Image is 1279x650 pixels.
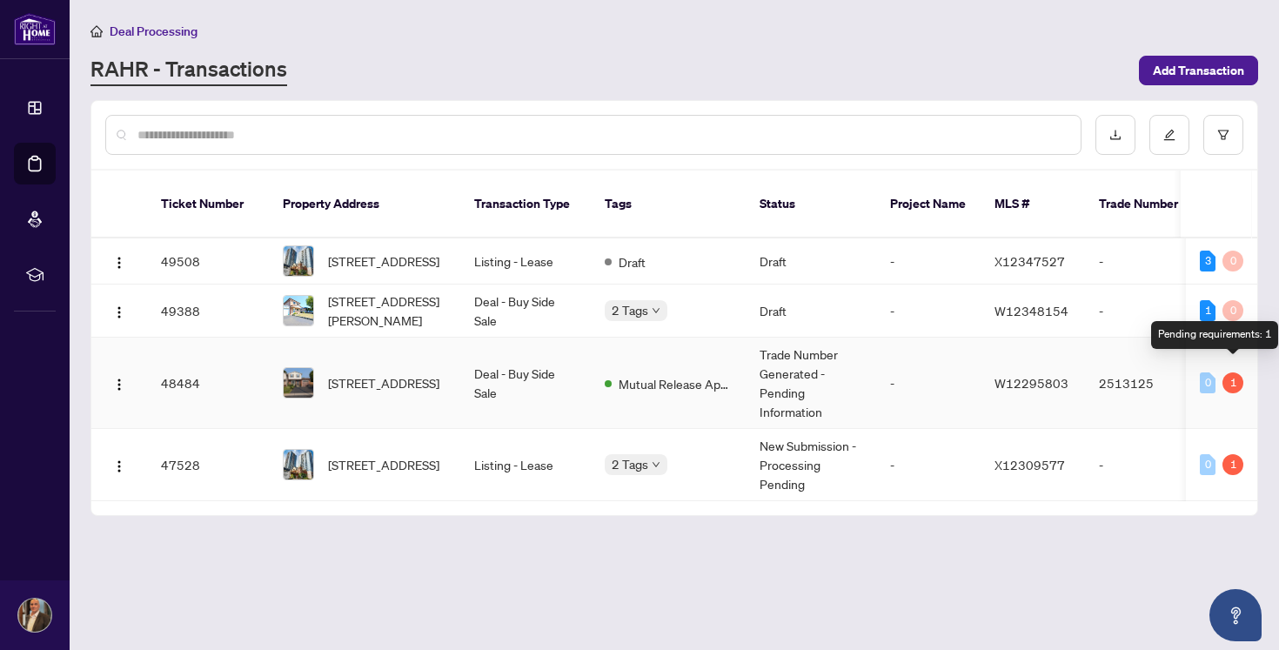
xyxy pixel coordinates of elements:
[1222,300,1243,321] div: 0
[1151,321,1278,349] div: Pending requirements: 1
[328,291,446,330] span: [STREET_ADDRESS][PERSON_NAME]
[876,238,981,285] td: -
[876,429,981,501] td: -
[460,429,591,501] td: Listing - Lease
[612,454,648,474] span: 2 Tags
[105,297,133,325] button: Logo
[110,23,198,39] span: Deal Processing
[105,247,133,275] button: Logo
[1203,115,1243,155] button: filter
[1200,372,1215,393] div: 0
[105,451,133,479] button: Logo
[147,285,269,338] td: 49388
[1139,56,1258,85] button: Add Transaction
[652,306,660,315] span: down
[147,338,269,429] td: 48484
[460,238,591,285] td: Listing - Lease
[460,338,591,429] td: Deal - Buy Side Sale
[18,599,51,632] img: Profile Icon
[994,303,1068,318] span: W12348154
[460,285,591,338] td: Deal - Buy Side Sale
[14,13,56,45] img: logo
[1085,285,1207,338] td: -
[328,373,439,392] span: [STREET_ADDRESS]
[112,305,126,319] img: Logo
[994,375,1068,391] span: W12295803
[619,374,732,393] span: Mutual Release Approved
[284,246,313,276] img: thumbnail-img
[1222,454,1243,475] div: 1
[1163,129,1175,141] span: edit
[591,171,746,238] th: Tags
[147,171,269,238] th: Ticket Number
[1222,251,1243,271] div: 0
[460,171,591,238] th: Transaction Type
[147,238,269,285] td: 49508
[1200,251,1215,271] div: 3
[612,300,648,320] span: 2 Tags
[652,460,660,469] span: down
[1109,129,1122,141] span: download
[1095,115,1135,155] button: download
[112,378,126,392] img: Logo
[994,253,1065,269] span: X12347527
[746,429,876,501] td: New Submission - Processing Pending
[876,285,981,338] td: -
[1085,238,1207,285] td: -
[746,338,876,429] td: Trade Number Generated - Pending Information
[105,369,133,397] button: Logo
[284,368,313,398] img: thumbnail-img
[1200,454,1215,475] div: 0
[147,429,269,501] td: 47528
[746,171,876,238] th: Status
[1222,372,1243,393] div: 1
[981,171,1085,238] th: MLS #
[1149,115,1189,155] button: edit
[1217,129,1229,141] span: filter
[1153,57,1244,84] span: Add Transaction
[328,455,439,474] span: [STREET_ADDRESS]
[269,171,460,238] th: Property Address
[284,450,313,479] img: thumbnail-img
[284,296,313,325] img: thumbnail-img
[746,238,876,285] td: Draft
[619,252,646,271] span: Draft
[328,251,439,271] span: [STREET_ADDRESS]
[1200,300,1215,321] div: 1
[112,256,126,270] img: Logo
[876,171,981,238] th: Project Name
[90,25,103,37] span: home
[1085,338,1207,429] td: 2513125
[90,55,287,86] a: RAHR - Transactions
[1085,171,1207,238] th: Trade Number
[746,285,876,338] td: Draft
[1209,589,1262,641] button: Open asap
[994,457,1065,472] span: X12309577
[1085,429,1207,501] td: -
[112,459,126,473] img: Logo
[876,338,981,429] td: -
